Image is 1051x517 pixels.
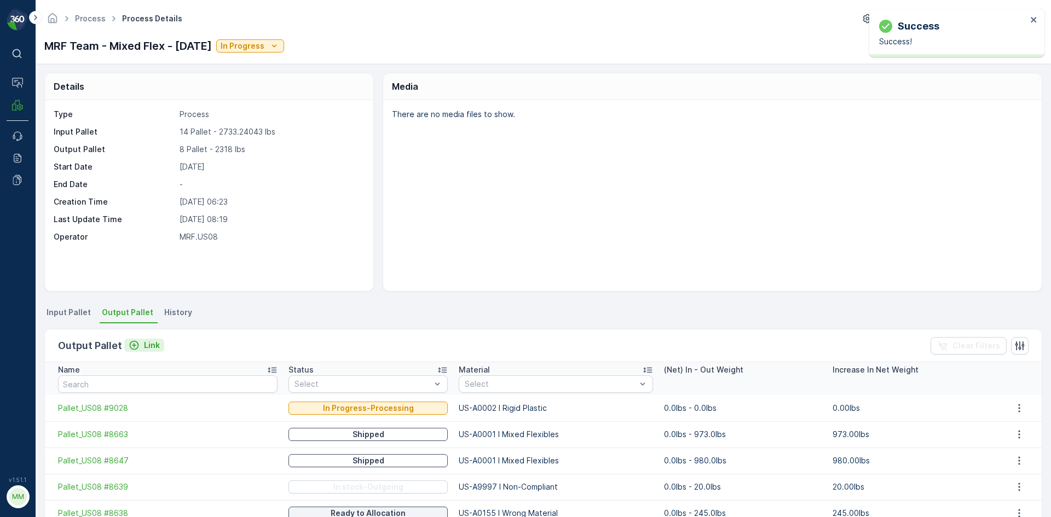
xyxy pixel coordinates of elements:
[392,80,418,93] p: Media
[180,179,362,190] p: -
[221,40,264,51] p: In Progress
[353,429,384,440] p: Shipped
[54,179,175,190] p: End Date
[833,481,990,492] p: 20.00lbs
[54,126,175,137] p: Input Pallet
[54,109,175,120] p: Type
[164,307,192,318] span: History
[879,36,1027,47] p: Success!
[54,144,175,155] p: Output Pallet
[54,231,175,242] p: Operator
[180,196,362,207] p: [DATE] 06:23
[144,340,160,351] p: Link
[58,429,278,440] a: Pallet_US08 #8663
[898,19,939,34] p: Success
[288,454,448,467] button: Shipped
[323,403,414,414] p: In Progress-Processing
[459,429,653,440] p: US-A0001 I Mixed Flexibles
[7,477,28,483] span: v 1.51.1
[120,13,184,24] span: Process Details
[833,429,990,440] p: 973.00lbs
[353,455,384,466] p: Shipped
[54,196,175,207] p: Creation Time
[7,9,28,31] img: logo
[102,307,153,318] span: Output Pallet
[216,39,284,53] button: In Progress
[7,485,28,508] button: MM
[180,126,362,137] p: 14 Pallet - 2733.24043 lbs
[288,402,448,415] button: In Progress-Processing
[392,109,1030,120] p: There are no media files to show.
[664,403,822,414] p: 0.0lbs - 0.0lbs
[664,364,743,375] p: (Net) In - Out Weight
[288,428,448,441] button: Shipped
[664,481,822,492] p: 0.0lbs - 20.0lbs
[833,455,990,466] p: 980.00lbs
[288,364,314,375] p: Status
[931,337,1007,355] button: Clear Filters
[459,364,490,375] p: Material
[58,481,278,492] a: Pallet_US08 #8639
[952,340,1000,351] p: Clear Filters
[58,403,278,414] a: Pallet_US08 #9028
[9,488,27,506] div: MM
[75,14,106,23] a: Process
[44,38,212,54] p: MRF Team - Mixed Flex - [DATE]
[58,375,278,393] input: Search
[180,161,362,172] p: [DATE]
[54,161,175,172] p: Start Date
[288,480,448,493] button: In stock-Outgoing
[54,214,175,225] p: Last Update Time
[465,379,636,390] p: Select
[333,481,403,492] p: In stock-Outgoing
[459,403,653,414] p: US-A0002 I Rigid Plastic
[58,364,80,375] p: Name
[124,339,164,352] button: Link
[58,338,122,353] p: Output Pallet
[833,403,990,414] p: 0.00lbs
[180,231,362,242] p: MRF.US08
[47,307,91,318] span: Input Pallet
[664,429,822,440] p: 0.0lbs - 973.0lbs
[664,455,822,466] p: 0.0lbs - 980.0lbs
[1030,15,1038,26] button: close
[294,379,431,390] p: Select
[833,364,919,375] p: Increase In Net Weight
[180,214,362,225] p: [DATE] 08:19
[459,481,653,492] p: US-A9997 I Non-Compliant
[459,455,653,466] p: US-A0001 I Mixed Flexibles
[180,144,362,155] p: 8 Pallet - 2318 lbs
[47,16,59,26] a: Homepage
[58,455,278,466] a: Pallet_US08 #8647
[180,109,362,120] p: Process
[54,80,84,93] p: Details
